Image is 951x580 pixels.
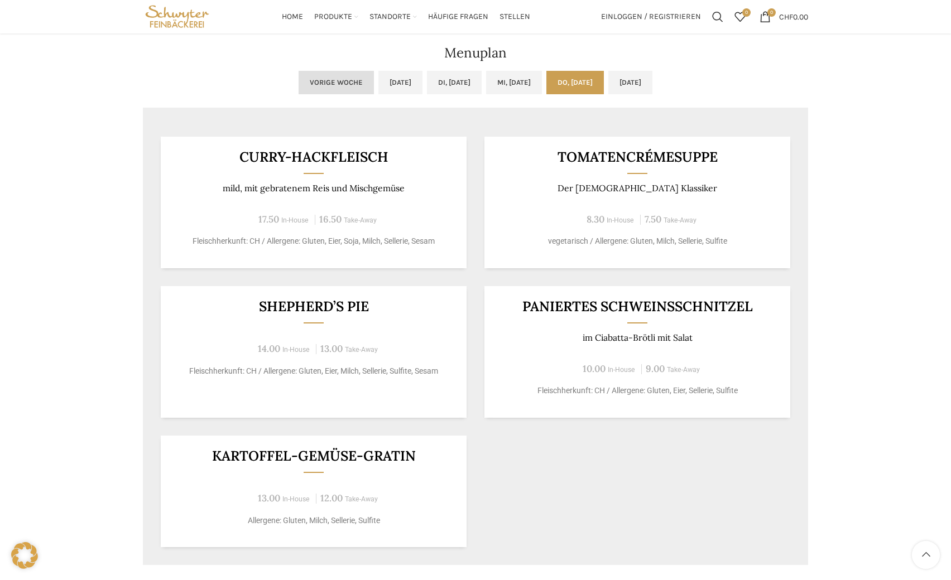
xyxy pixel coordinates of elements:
a: Home [282,6,303,28]
span: Take-Away [344,216,377,224]
p: im Ciabatta-Brötli mit Salat [498,332,777,343]
span: 16.50 [319,213,342,225]
div: Meine Wunschliste [729,6,751,28]
span: 9.00 [646,362,665,375]
h3: Tomatencrémesuppe [498,150,777,164]
h3: Shepherd’s Pie [175,299,453,313]
a: Standorte [369,6,417,28]
span: Stellen [499,12,530,22]
a: [DATE] [378,71,422,94]
span: Einloggen / Registrieren [601,13,701,21]
h3: Paniertes Schweinsschnitzel [498,299,777,313]
span: In-House [281,216,309,224]
p: Fleischherkunft: CH / Allergene: Gluten, Eier, Milch, Sellerie, Sulfite, Sesam [175,365,453,377]
p: Fleischherkunft: CH / Allergene: Gluten, Eier, Sellerie, Sulfite [498,385,777,397]
a: Suchen [707,6,729,28]
span: 13.00 [320,342,343,355]
span: 13.00 [258,492,280,504]
span: 14.00 [258,342,280,355]
bdi: 0.00 [779,12,808,21]
p: vegetarisch / Allergene: Gluten, Milch, Sellerie, Sulfite [498,235,777,247]
a: Do, [DATE] [546,71,604,94]
span: 0 [742,8,751,17]
span: Standorte [369,12,411,22]
a: 0 CHF0.00 [754,6,814,28]
span: In-House [607,216,634,224]
a: Vorige Woche [299,71,374,94]
span: Take-Away [667,366,700,374]
p: Fleischherkunft: CH / Allergene: Gluten, Eier, Soja, Milch, Sellerie, Sesam [175,235,453,247]
span: 17.50 [258,213,279,225]
span: Häufige Fragen [428,12,488,22]
span: 12.00 [320,492,343,504]
span: In-House [608,366,635,374]
p: mild, mit gebratenem Reis und Mischgemüse [175,183,453,194]
span: Take-Away [345,495,378,503]
span: 8.30 [587,213,604,225]
span: 0 [767,8,776,17]
p: Der [DEMOGRAPHIC_DATA] Klassiker [498,183,777,194]
a: Site logo [143,11,212,21]
a: 0 [729,6,751,28]
a: Mi, [DATE] [486,71,542,94]
span: Take-Away [664,216,697,224]
p: Allergene: Gluten, Milch, Sellerie, Sulfite [175,515,453,526]
div: Main navigation [217,6,595,28]
a: [DATE] [608,71,652,94]
h2: Menuplan [143,46,808,60]
span: In-House [282,495,310,503]
a: Häufige Fragen [428,6,488,28]
span: 10.00 [583,362,606,375]
span: Produkte [314,12,352,22]
span: In-House [282,346,310,354]
span: CHF [779,12,793,21]
h3: Kartoffel-Gemüse-Gratin [175,449,453,463]
span: 7.50 [645,213,661,225]
a: Di, [DATE] [427,71,482,94]
a: Einloggen / Registrieren [595,6,707,28]
span: Take-Away [345,346,378,354]
h3: Curry-Hackfleisch [175,150,453,164]
span: Home [282,12,303,22]
a: Produkte [314,6,358,28]
a: Stellen [499,6,530,28]
a: Scroll to top button [912,541,940,569]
